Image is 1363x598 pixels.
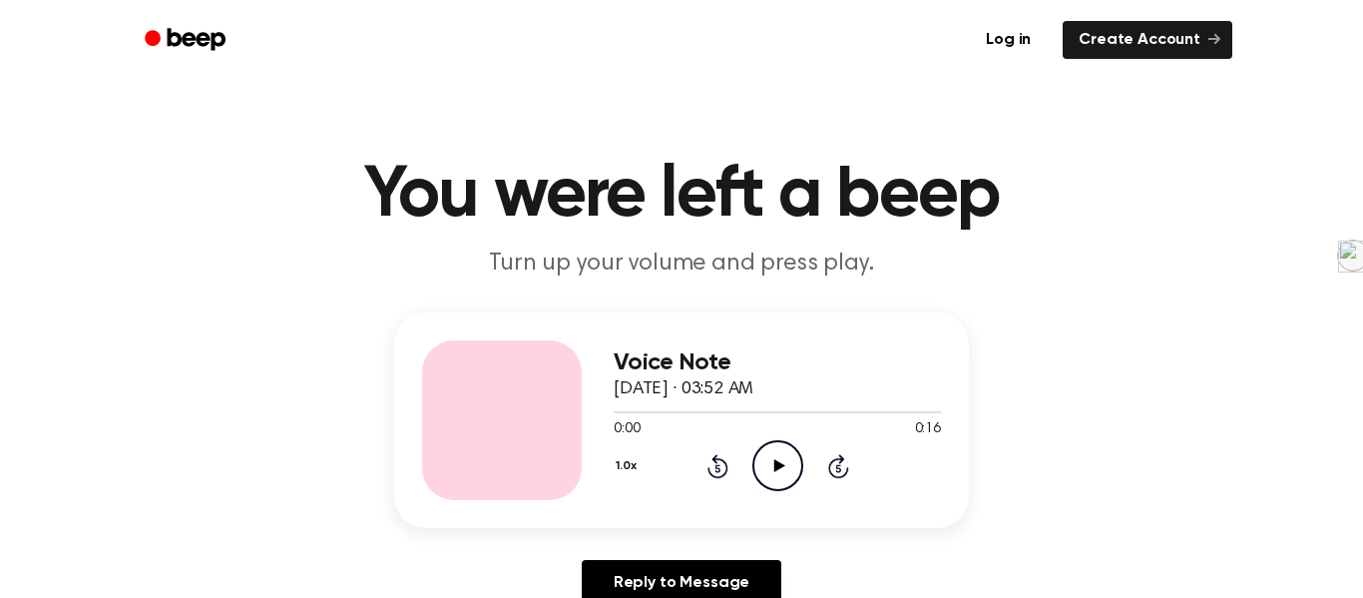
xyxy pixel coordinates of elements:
a: Create Account [1063,21,1232,59]
h1: You were left a beep [171,160,1192,232]
a: Beep [131,21,243,60]
button: 1.0x [614,449,644,483]
span: [DATE] · 03:52 AM [614,380,753,398]
a: Log in [966,17,1051,63]
span: 0:16 [915,419,941,440]
span: 0:00 [614,419,640,440]
p: Turn up your volume and press play. [298,248,1065,281]
h3: Voice Note [614,349,941,376]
